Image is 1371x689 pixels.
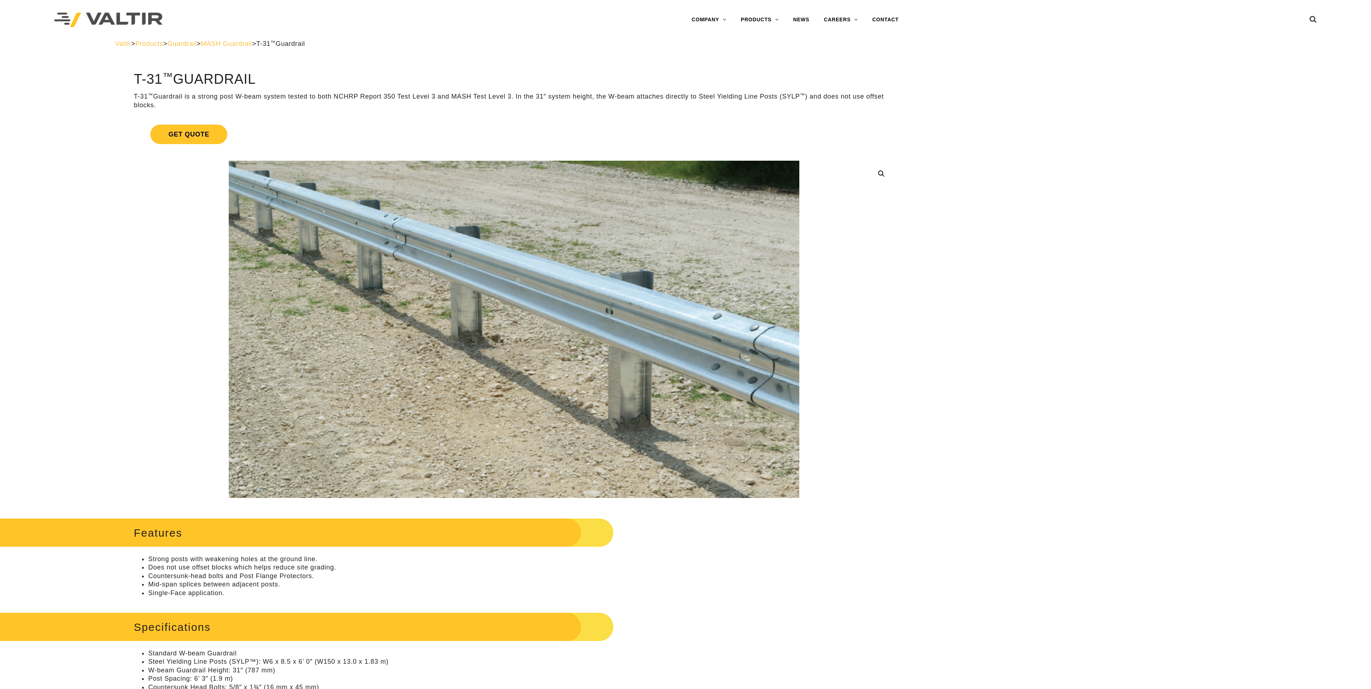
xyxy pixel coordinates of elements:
[115,40,131,47] a: Valtir
[148,658,894,666] li: Steel Yielding Line Posts (SYLP™): W6 x 8.5 x 6’ 0″ (W150 x 13.0 x 1.83 m)
[817,13,865,27] a: CAREERS
[148,92,153,98] sup: ™
[148,572,894,580] li: Countersunk-head bolts and Post Flange Protectors.
[271,40,276,45] sup: ™
[134,72,894,87] h1: T-31 Guardrail
[201,40,252,47] a: MASH Guardrail
[115,40,1256,48] div: > > > >
[256,40,305,47] span: T-31 Guardrail
[134,116,894,153] a: Get Quote
[167,40,197,47] a: Guardrail
[134,92,894,109] p: T-31 Guardrail is a strong post W-beam system tested to both NCHRP Report 350 Test Level 3 and MA...
[148,666,894,675] li: W-beam Guardrail Height: 31″ (787 mm)
[148,589,894,597] li: Single-Face application.
[162,71,173,82] sup: ™
[684,13,734,27] a: COMPANY
[148,563,894,572] li: Does not use offset blocks which helps reduce site grading.
[800,92,805,98] sup: ™
[734,13,786,27] a: PRODUCTS
[148,649,894,658] li: Standard W-beam Guardrail
[148,675,894,683] li: Post Spacing: 6’ 3″ (1.9 m)
[148,555,894,563] li: Strong posts with weakening holes at the ground line.
[865,13,906,27] a: CONTACT
[148,580,894,589] li: Mid-span splices between adjacent posts.
[150,125,227,144] span: Get Quote
[786,13,817,27] a: NEWS
[135,40,163,47] a: Products
[54,13,163,27] img: Valtir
